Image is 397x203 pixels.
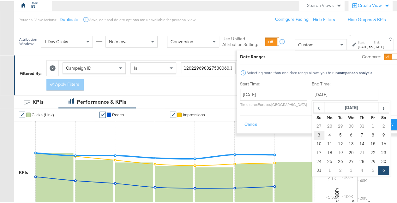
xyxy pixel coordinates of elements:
[222,35,262,46] label: Use Unified Attribution Setting:
[313,121,324,130] td: 27
[324,138,335,147] td: 11
[324,165,335,174] td: 1
[346,147,357,156] td: 20
[312,80,381,86] label: End Time:
[367,147,378,156] td: 22
[112,111,124,116] span: Reach
[324,112,335,121] th: Mo
[378,156,389,165] td: 30
[324,147,335,156] td: 18
[313,130,324,138] td: 3
[357,112,367,121] th: Th
[367,165,378,174] td: 5
[335,147,346,156] td: 19
[324,130,335,138] td: 4
[99,110,106,117] a: ✔
[19,110,25,117] a: ✔
[307,1,341,7] div: Search Views
[346,165,357,174] td: 3
[378,147,389,156] td: 23
[374,43,384,48] div: [DATE]
[109,38,128,43] span: No Views
[33,97,44,104] div: KPIs
[357,147,367,156] td: 21
[335,156,346,165] td: 26
[357,121,367,130] td: 31
[19,16,57,21] div: Personal View Actions:
[313,138,324,147] td: 10
[324,101,378,112] th: [DATE]
[19,168,28,174] div: KPIs
[240,80,307,86] label: Start Time:
[313,156,324,165] td: 24
[346,130,357,138] td: 6
[44,38,68,43] span: 1 Day Clicks
[348,15,386,21] button: Hide Graphs & KPIs
[378,112,389,121] th: Sa
[313,147,324,156] td: 17
[271,13,313,24] button: Configure Pacing
[335,138,346,147] td: 12
[313,165,324,174] td: 31
[367,121,378,130] td: 1
[324,121,335,130] td: 28
[358,39,368,43] label: Start:
[19,36,38,45] div: Attribution Window:
[378,138,389,147] td: 16
[181,61,236,73] input: Enter a search term
[367,112,378,121] th: Fr
[374,39,384,43] label: End:
[335,112,346,121] th: Tu
[134,64,137,70] span: Is
[347,33,353,36] span: ↑
[335,121,346,130] td: 29
[367,130,378,138] td: 8
[89,16,195,21] div: Save, edit and delete options are unavailable for personal view.
[240,101,307,106] p: Timezone: Europe/[GEOGRAPHIC_DATA]
[367,138,378,147] td: 15
[362,53,381,59] label: Compare:
[240,118,263,129] button: Cancel
[59,15,78,21] button: Duplicate
[298,41,314,46] span: Custom
[367,156,378,165] td: 29
[357,165,367,174] td: 4
[77,97,126,104] div: Performance & KPIs
[358,1,389,8] div: Create View
[314,101,324,111] span: ‹
[338,69,372,74] strong: comparison analysis
[324,156,335,165] td: 25
[378,165,389,174] td: 6
[240,53,266,59] div: Date Ranges
[368,43,374,48] strong: to
[335,165,346,174] td: 2
[346,112,357,121] th: We
[378,130,389,138] td: 9
[358,43,368,48] div: [DATE]
[66,64,91,70] span: Campaign ID
[378,121,389,130] td: 2
[346,156,357,165] td: 27
[335,130,346,138] td: 5
[31,3,35,9] div: IG
[357,138,367,147] td: 14
[357,130,367,138] td: 7
[183,111,205,116] span: Impressions
[20,69,42,75] div: Filtered By:
[346,121,357,130] td: 30
[246,69,373,74] div: Selecting more than one date range allows you to run .
[357,156,367,165] td: 28
[170,110,176,117] a: ✔
[313,15,335,21] button: Hide Filters
[171,38,193,43] span: Conversion
[378,101,388,111] span: ›
[346,138,357,147] td: 13
[313,112,324,121] th: Su
[32,111,54,116] span: Clicks (Link)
